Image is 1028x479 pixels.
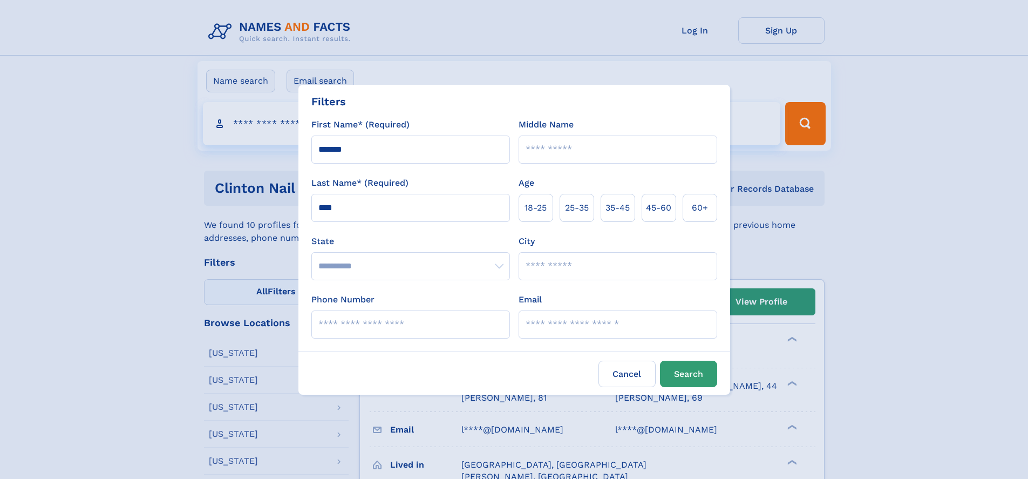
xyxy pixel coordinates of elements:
[565,201,589,214] span: 25‑35
[646,201,671,214] span: 45‑60
[519,118,574,131] label: Middle Name
[525,201,547,214] span: 18‑25
[311,177,409,190] label: Last Name* (Required)
[692,201,708,214] span: 60+
[519,235,535,248] label: City
[519,293,542,306] label: Email
[311,235,510,248] label: State
[598,361,656,387] label: Cancel
[311,293,375,306] label: Phone Number
[311,118,410,131] label: First Name* (Required)
[519,177,534,190] label: Age
[311,93,346,110] div: Filters
[605,201,630,214] span: 35‑45
[660,361,717,387] button: Search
